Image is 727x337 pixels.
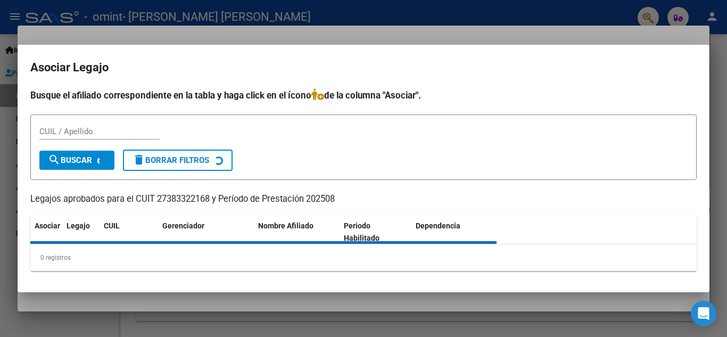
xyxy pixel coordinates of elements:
h4: Busque el afiliado correspondiente en la tabla y haga click en el ícono de la columna "Asociar". [30,88,697,102]
span: Buscar [48,155,92,165]
span: Asociar [35,221,60,230]
datatable-header-cell: Gerenciador [158,215,254,250]
mat-icon: search [48,153,61,166]
span: Borrar Filtros [133,155,209,165]
button: Buscar [39,151,114,170]
datatable-header-cell: Asociar [30,215,62,250]
button: Borrar Filtros [123,150,233,171]
datatable-header-cell: CUIL [100,215,158,250]
span: Legajo [67,221,90,230]
mat-icon: delete [133,153,145,166]
span: Dependencia [416,221,460,230]
datatable-header-cell: Legajo [62,215,100,250]
div: Open Intercom Messenger [691,301,716,326]
datatable-header-cell: Dependencia [411,215,497,250]
span: CUIL [104,221,120,230]
p: Legajos aprobados para el CUIT 27383322168 y Período de Prestación 202508 [30,193,697,206]
datatable-header-cell: Periodo Habilitado [340,215,411,250]
h2: Asociar Legajo [30,57,697,78]
span: Nombre Afiliado [258,221,313,230]
span: Periodo Habilitado [344,221,379,242]
div: 0 registros [30,244,697,271]
datatable-header-cell: Nombre Afiliado [254,215,340,250]
span: Gerenciador [162,221,204,230]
